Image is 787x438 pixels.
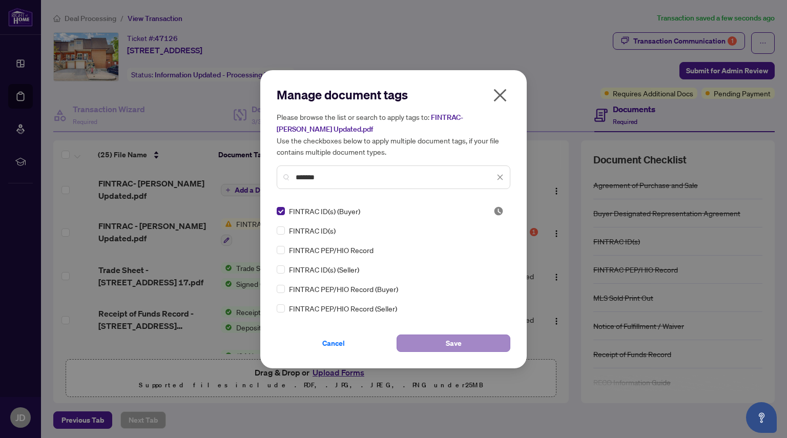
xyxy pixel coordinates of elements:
[277,113,463,134] span: FINTRAC- [PERSON_NAME] Updated.pdf
[277,335,390,352] button: Cancel
[397,335,510,352] button: Save
[277,87,510,103] h2: Manage document tags
[493,206,504,216] img: status
[496,174,504,181] span: close
[277,111,510,157] h5: Please browse the list or search to apply tags to: Use the checkboxes below to apply multiple doc...
[492,87,508,103] span: close
[322,335,345,351] span: Cancel
[289,225,336,236] span: FINTRAC ID(s)
[289,205,360,217] span: FINTRAC ID(s) (Buyer)
[446,335,462,351] span: Save
[289,264,359,275] span: FINTRAC ID(s) (Seller)
[289,244,374,256] span: FINTRAC PEP/HIO Record
[289,303,397,314] span: FINTRAC PEP/HIO Record (Seller)
[746,402,777,433] button: Open asap
[493,206,504,216] span: Pending Review
[289,283,398,295] span: FINTRAC PEP/HIO Record (Buyer)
